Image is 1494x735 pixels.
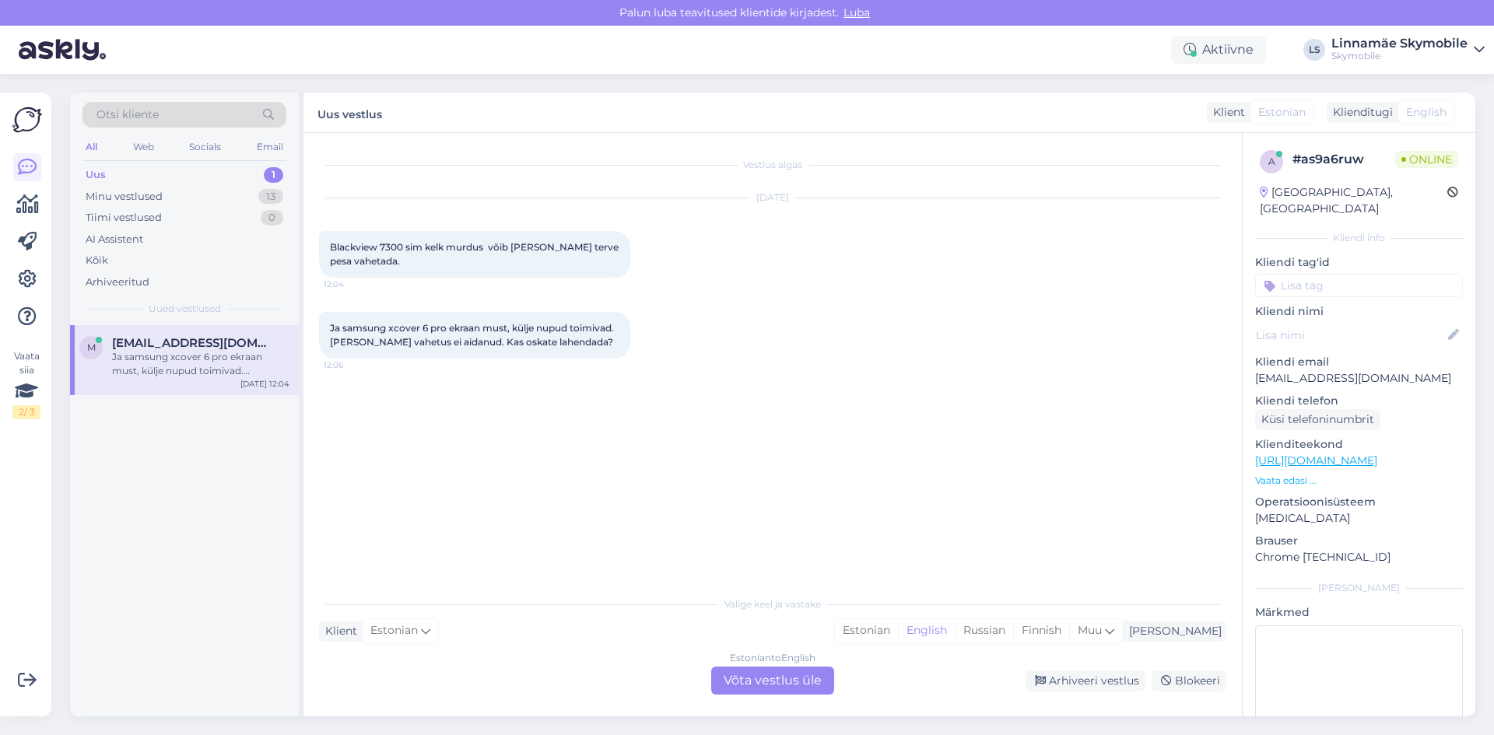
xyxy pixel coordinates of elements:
img: Askly Logo [12,105,42,135]
div: Socials [186,137,224,157]
div: Klient [319,623,357,639]
input: Lisa tag [1255,274,1463,297]
div: Arhiveeri vestlus [1026,670,1145,691]
span: Otsi kliente [96,107,159,123]
div: Klient [1207,104,1245,121]
p: Kliendi tag'id [1255,254,1463,271]
p: Brauser [1255,533,1463,549]
span: English [1406,104,1447,121]
div: Vaata siia [12,349,40,419]
p: Kliendi email [1255,354,1463,370]
div: Vestlus algas [319,158,1226,172]
div: Linnamäe Skymobile [1331,37,1468,50]
div: LS [1303,39,1325,61]
div: Valige keel ja vastake [319,597,1226,611]
div: AI Assistent [86,232,143,247]
div: Klienditugi [1327,104,1393,121]
div: 0 [261,210,283,226]
div: Kliendi info [1255,231,1463,245]
p: Kliendi nimi [1255,303,1463,320]
span: Muu [1078,623,1102,637]
span: Online [1395,151,1458,168]
span: 12:04 [324,278,382,290]
span: a [1268,156,1275,167]
span: Luba [839,5,875,19]
div: Võta vestlus üle [711,667,834,695]
span: Estonian [1258,104,1306,121]
div: Estonian [835,619,898,642]
div: Küsi telefoninumbrit [1255,409,1380,430]
div: [PERSON_NAME] [1123,623,1222,639]
div: 2 / 3 [12,405,40,419]
div: [DATE] [319,191,1226,205]
div: Estonian to English [730,651,815,665]
div: All [82,137,100,157]
div: 1 [264,167,283,183]
div: English [898,619,955,642]
div: Kõik [86,253,108,268]
div: Minu vestlused [86,189,163,205]
label: Uus vestlus [317,102,382,123]
div: Ja samsung xcover 6 pro ekraan must, külje nupud toimivad. [PERSON_NAME] vahetus ei aidanud. Kas ... [112,350,289,378]
span: m [87,341,96,353]
a: [URL][DOMAIN_NAME] [1255,453,1377,467]
p: [EMAIL_ADDRESS][DOMAIN_NAME] [1255,370,1463,387]
div: [PERSON_NAME] [1255,581,1463,595]
span: 12:06 [324,359,382,371]
span: Estonian [370,622,418,639]
div: Skymobile [1331,50,1468,62]
p: Vaata edasi ... [1255,474,1463,488]
div: Russian [955,619,1013,642]
input: Lisa nimi [1256,327,1445,344]
p: Märkmed [1255,604,1463,621]
div: [DATE] 12:04 [240,378,289,390]
div: [GEOGRAPHIC_DATA], [GEOGRAPHIC_DATA] [1260,184,1447,217]
span: mimmupauka@gmail.com [112,336,274,350]
p: [MEDICAL_DATA] [1255,510,1463,527]
p: Operatsioonisüsteem [1255,494,1463,510]
p: Kliendi telefon [1255,393,1463,409]
span: Uued vestlused [149,302,221,316]
div: Web [130,137,157,157]
span: Blackview 7300 sim kelk murdus võib [PERSON_NAME] terve pesa vahetada. [330,241,621,267]
div: Tiimi vestlused [86,210,162,226]
div: Finnish [1013,619,1069,642]
div: Arhiveeritud [86,275,149,290]
div: # as9a6ruw [1292,150,1395,169]
div: Email [254,137,286,157]
div: Blokeeri [1152,670,1226,691]
div: 13 [258,189,283,205]
p: Chrome [TECHNICAL_ID] [1255,549,1463,565]
p: Klienditeekond [1255,436,1463,453]
div: Aktiivne [1171,36,1266,64]
div: Uus [86,167,106,183]
a: Linnamäe SkymobileSkymobile [1331,37,1485,62]
span: Ja samsung xcover 6 pro ekraan must, külje nupud toimivad. [PERSON_NAME] vahetus ei aidanud. Kas ... [330,322,616,348]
